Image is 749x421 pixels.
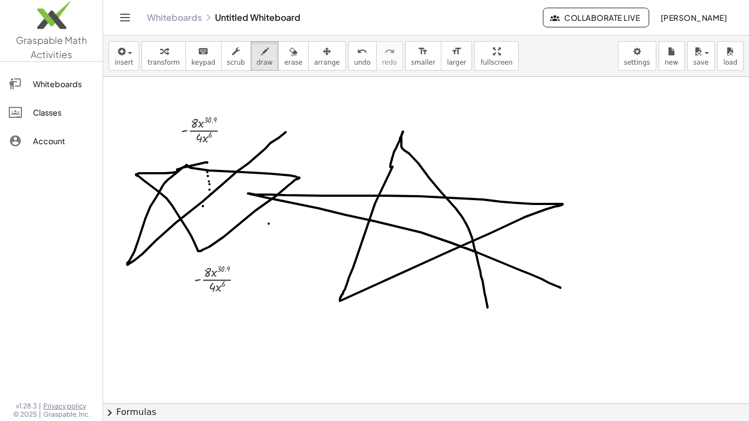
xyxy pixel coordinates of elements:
[543,8,649,27] button: Collaborate Live
[723,59,737,66] span: load
[251,41,279,71] button: draw
[257,59,273,66] span: draw
[147,12,202,23] a: Whiteboards
[382,59,397,66] span: redo
[33,134,94,147] div: Account
[39,402,41,411] span: |
[418,45,428,58] i: format_size
[474,41,518,71] button: fullscreen
[191,59,215,66] span: keypad
[39,410,41,419] span: |
[284,59,302,66] span: erase
[103,403,749,421] button: chevron_rightFormulas
[109,41,139,71] button: insert
[4,128,98,154] a: Account
[441,41,472,71] button: format_sizelarger
[13,410,37,419] span: © 2025
[314,59,340,66] span: arrange
[348,41,377,71] button: undoundo
[717,41,744,71] button: load
[43,402,90,411] a: Privacy policy
[278,41,308,71] button: erase
[33,106,94,119] div: Classes
[687,41,715,71] button: save
[357,45,367,58] i: undo
[4,99,98,126] a: Classes
[147,59,180,66] span: transform
[227,59,245,66] span: scrub
[43,410,90,419] span: Graspable, Inc.
[103,406,116,419] span: chevron_right
[405,41,441,71] button: format_sizesmaller
[16,402,37,411] span: v1.28.3
[4,71,98,97] a: Whiteboards
[141,41,186,71] button: transform
[116,9,134,26] button: Toggle navigation
[384,45,395,58] i: redo
[16,34,87,60] span: Graspable Math Activities
[185,41,222,71] button: keyboardkeypad
[221,41,251,71] button: scrub
[447,59,466,66] span: larger
[693,59,708,66] span: save
[552,13,640,22] span: Collaborate Live
[354,59,371,66] span: undo
[624,59,650,66] span: settings
[411,59,435,66] span: smaller
[659,41,685,71] button: new
[308,41,346,71] button: arrange
[198,45,208,58] i: keyboard
[618,41,656,71] button: settings
[33,77,94,90] div: Whiteboards
[480,59,512,66] span: fullscreen
[115,59,133,66] span: insert
[451,45,462,58] i: format_size
[665,59,678,66] span: new
[660,13,727,22] span: [PERSON_NAME]
[651,8,736,27] button: [PERSON_NAME]
[376,41,403,71] button: redoredo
